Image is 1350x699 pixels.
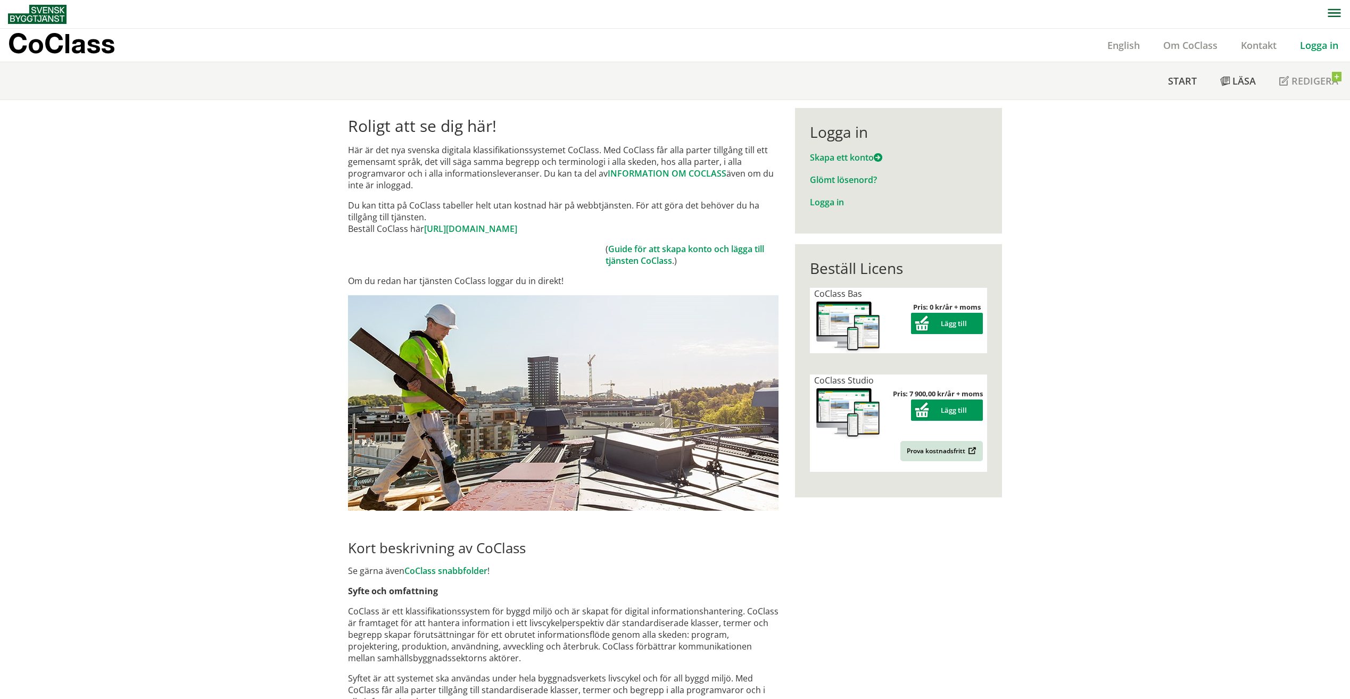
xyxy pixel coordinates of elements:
a: Guide för att skapa konto och lägga till tjänsten CoClass [606,243,764,267]
img: coclass-license.jpg [814,386,882,440]
a: Start [1156,62,1208,99]
a: Skapa ett konto [810,152,882,163]
a: Om CoClass [1152,39,1229,52]
a: Glömt lösenord? [810,174,877,186]
a: Läsa [1208,62,1268,99]
p: Du kan titta på CoClass tabeller helt utan kostnad här på webbtjänsten. För att göra det behöver ... [348,199,778,235]
strong: Pris: 0 kr/år + moms [913,302,981,312]
span: CoClass Studio [814,375,874,386]
span: CoClass Bas [814,288,862,299]
h1: Roligt att se dig här! [348,117,778,136]
h2: Kort beskrivning av CoClass [348,539,778,556]
a: Logga in [810,196,844,208]
p: Om du redan har tjänsten CoClass loggar du in direkt! [348,275,778,287]
a: CoClass [8,29,138,62]
p: Här är det nya svenska digitala klassifikationssystemet CoClass. Med CoClass får alla parter till... [348,144,778,191]
img: Outbound.png [966,447,976,455]
a: Kontakt [1229,39,1288,52]
strong: Syfte och omfattning [348,585,438,597]
td: ( .) [606,243,778,267]
p: CoClass är ett klassifikationssystem för byggd miljö och är skapat för digital informationshanter... [348,605,778,664]
img: coclass-license.jpg [814,299,882,353]
span: Läsa [1232,74,1256,87]
p: CoClass [8,37,115,49]
a: [URL][DOMAIN_NAME] [424,223,517,235]
button: Lägg till [911,400,983,421]
div: Beställ Licens [810,259,987,277]
p: Se gärna även ! [348,565,778,577]
strong: Pris: 7 900,00 kr/år + moms [893,389,983,398]
a: Prova kostnadsfritt [900,441,983,461]
span: Start [1168,74,1197,87]
img: Svensk Byggtjänst [8,5,67,24]
img: login.jpg [348,295,778,511]
a: English [1096,39,1152,52]
button: Lägg till [911,313,983,334]
a: Logga in [1288,39,1350,52]
a: Lägg till [911,319,983,328]
a: Lägg till [911,405,983,415]
a: INFORMATION OM COCLASS [608,168,726,179]
a: CoClass snabbfolder [404,565,487,577]
div: Logga in [810,123,987,141]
